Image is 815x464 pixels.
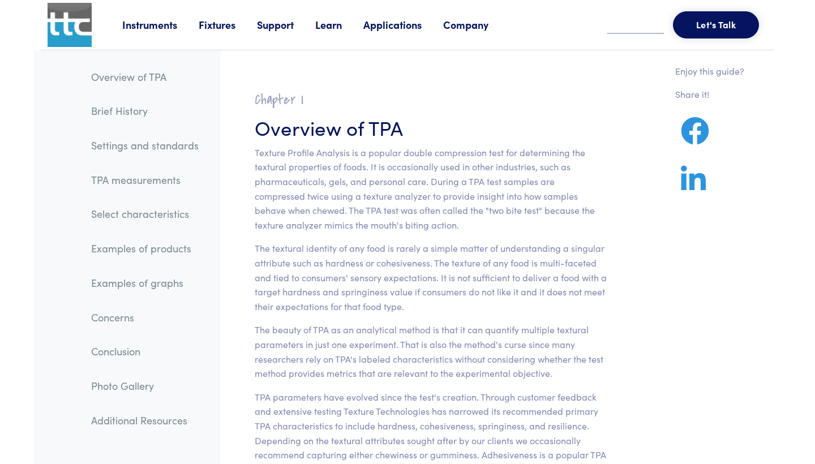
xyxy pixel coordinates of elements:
a: Select characteristics [82,201,208,227]
p: The textural identity of any food is rarely a simple matter of understanding a singular attribute... [255,241,607,313]
a: Learn [315,18,363,32]
a: Additional Resources [82,407,208,433]
button: Let's Talk [673,11,759,38]
p: Share it! [675,87,744,102]
a: Fixtures [199,18,257,32]
a: Settings and standards [82,132,208,158]
a: Photo Gallery [82,373,208,399]
p: Texture Profile Analysis is a popular double compression test for determining the textural proper... [255,145,607,233]
a: Overview of TPA [82,64,208,90]
a: Examples of graphs [82,270,208,296]
h3: Overview of TPA [255,113,607,141]
p: Enjoy this guide? [675,64,744,79]
a: Brief History [82,98,208,124]
a: Instruments [122,18,199,32]
a: Company [443,18,510,32]
h2: Chapter I [255,91,607,109]
img: ttc_logo_1x1_v1.0.png [48,3,92,47]
a: TPA measurements [82,167,208,193]
p: The beauty of TPA as an analytical method is that it can quantify multiple textural parameters in... [255,323,607,380]
a: Share on LinkedIn [675,179,711,193]
a: Conclusion [82,338,208,364]
a: Concerns [82,304,208,330]
a: Examples of products [82,235,208,261]
a: Applications [363,18,443,32]
a: Support [257,18,315,32]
